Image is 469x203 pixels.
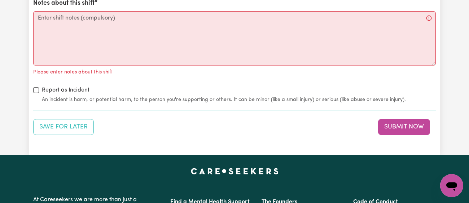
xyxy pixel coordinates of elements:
button: Submit your job report [378,119,430,135]
button: Save your job report [33,119,94,135]
a: Careseekers home page [191,168,279,174]
p: Please enter notes about this shift [33,68,113,76]
label: Report as Incident [42,86,89,94]
iframe: Button to launch messaging window [440,174,463,197]
small: An incident is harm, or potential harm, to the person you're supporting or others. It can be mino... [42,96,436,103]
